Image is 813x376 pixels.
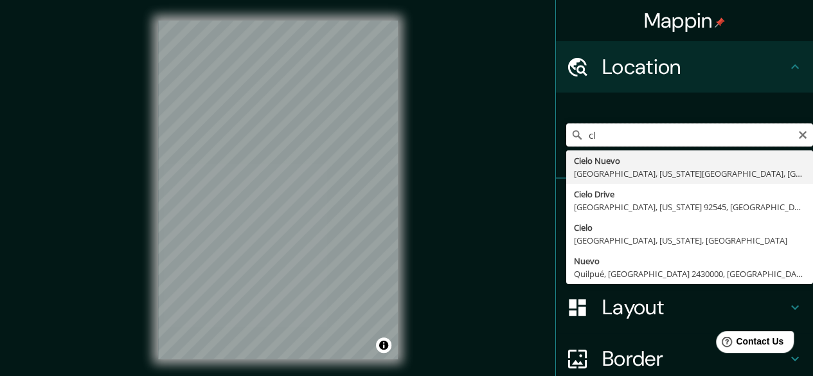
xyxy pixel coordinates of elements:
[602,54,787,80] h4: Location
[574,167,805,180] div: [GEOGRAPHIC_DATA], [US_STATE][GEOGRAPHIC_DATA], [GEOGRAPHIC_DATA]
[158,21,398,359] canvas: Map
[602,294,787,320] h4: Layout
[798,128,808,140] button: Clear
[574,255,805,267] div: Nuevo
[556,230,813,282] div: Style
[574,154,805,167] div: Cielo Nuevo
[376,337,391,353] button: Toggle attribution
[574,201,805,213] div: [GEOGRAPHIC_DATA], [US_STATE] 92545, [GEOGRAPHIC_DATA]
[715,17,725,28] img: pin-icon.png
[699,326,799,362] iframe: Help widget launcher
[556,282,813,333] div: Layout
[602,346,787,372] h4: Border
[574,188,805,201] div: Cielo Drive
[556,41,813,93] div: Location
[574,234,805,247] div: [GEOGRAPHIC_DATA], [US_STATE], [GEOGRAPHIC_DATA]
[556,179,813,230] div: Pins
[574,267,805,280] div: Quilpué, [GEOGRAPHIC_DATA] 2430000, [GEOGRAPHIC_DATA]
[574,221,805,234] div: Cielo
[566,123,813,147] input: Pick your city or area
[644,8,726,33] h4: Mappin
